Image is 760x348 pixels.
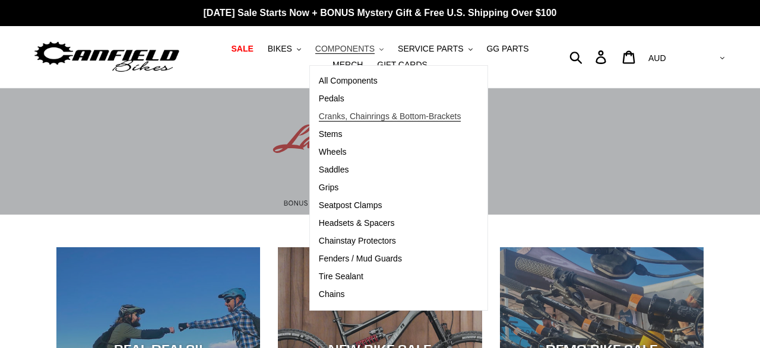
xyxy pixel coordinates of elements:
[310,143,470,161] a: Wheels
[315,44,375,54] span: COMPONENTS
[319,200,382,210] span: Seatpost Clamps
[310,215,470,232] a: Headsets & Spacers
[398,44,463,54] span: SERVICE PARTS
[392,41,478,57] button: SERVICE PARTS
[310,72,470,90] a: All Components
[310,126,470,143] a: Stems
[319,76,378,86] span: All Components
[310,197,470,215] a: Seatpost Clamps
[225,41,259,57] a: SALE
[327,57,369,73] a: MERCH
[371,57,433,73] a: GIFT CARDS
[310,250,470,268] a: Fenders / Mud Guards
[319,129,343,139] span: Stems
[332,60,363,70] span: MERCH
[310,268,470,286] a: Tire Sealant
[310,232,470,250] a: Chainstay Protectors
[310,108,470,126] a: Cranks, Chainrings & Bottom-Brackets
[377,60,427,70] span: GIFT CARDS
[319,289,345,299] span: Chains
[33,39,181,76] img: Canfield Bikes
[310,286,470,304] a: Chains
[319,183,338,193] span: Grips
[310,90,470,108] a: Pedals
[309,41,389,57] button: COMPONENTS
[319,254,402,264] span: Fenders / Mud Guards
[319,94,344,104] span: Pedals
[319,236,396,246] span: Chainstay Protectors
[319,272,363,282] span: Tire Sealant
[319,147,347,157] span: Wheels
[480,41,534,57] a: GG PARTS
[231,44,253,54] span: SALE
[310,161,470,179] a: Saddles
[319,218,395,228] span: Headsets & Spacers
[262,41,307,57] button: BIKES
[486,44,528,54] span: GG PARTS
[319,165,349,175] span: Saddles
[268,44,292,54] span: BIKES
[310,179,470,197] a: Grips
[319,111,461,122] span: Cranks, Chainrings & Bottom-Brackets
